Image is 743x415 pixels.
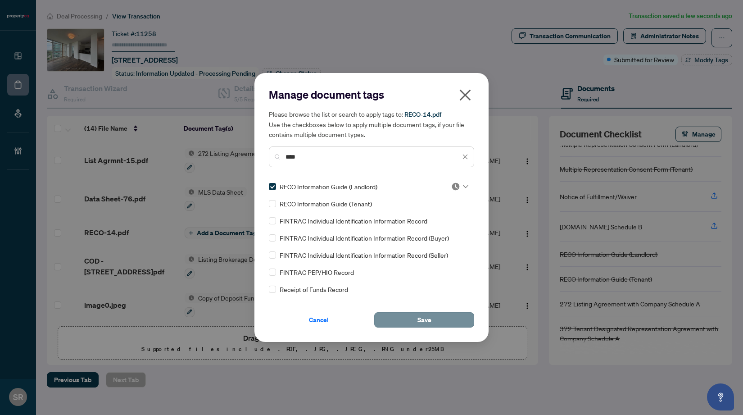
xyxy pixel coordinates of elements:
[269,312,369,328] button: Cancel
[280,267,354,277] span: FINTRAC PEP/HIO Record
[451,182,468,191] span: Pending Review
[280,284,348,294] span: Receipt of Funds Record
[707,383,734,410] button: Open asap
[280,199,372,209] span: RECO Information Guide (Tenant)
[280,233,449,243] span: FINTRAC Individual Identification Information Record (Buyer)
[269,109,474,139] h5: Please browse the list or search to apply tags to: Use the checkboxes below to apply multiple doc...
[417,313,431,327] span: Save
[280,216,427,226] span: FINTRAC Individual Identification Information Record
[269,87,474,102] h2: Manage document tags
[404,110,441,119] span: RECO-14.pdf
[374,312,474,328] button: Save
[451,182,460,191] img: status
[309,313,329,327] span: Cancel
[280,182,377,192] span: RECO Information Guide (Landlord)
[462,154,468,160] span: close
[458,88,472,102] span: close
[280,250,448,260] span: FINTRAC Individual Identification Information Record (Seller)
